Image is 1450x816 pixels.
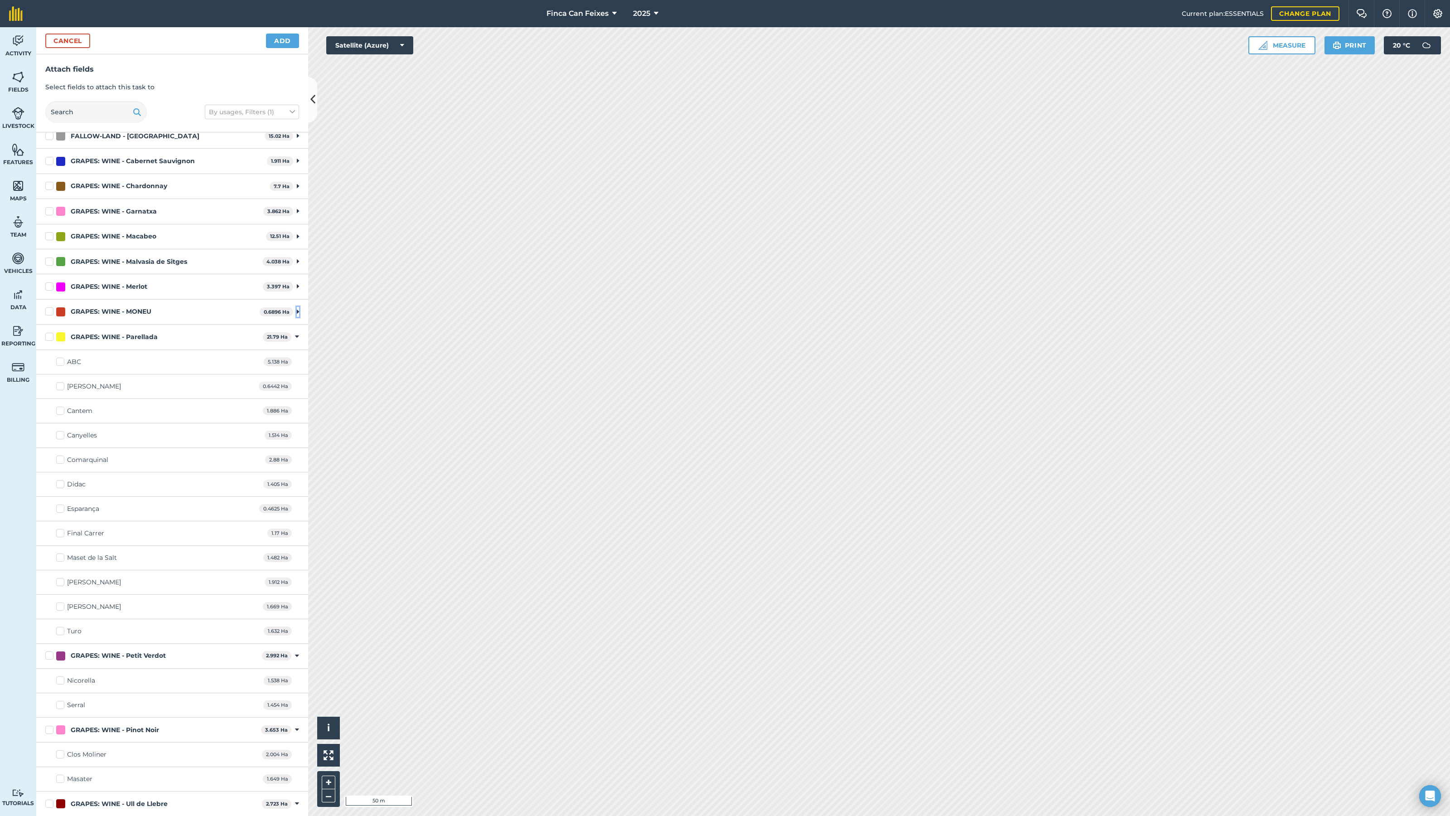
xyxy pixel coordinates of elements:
[71,651,166,661] div: GRAPES: WINE - Petit Verdot
[9,6,23,21] img: fieldmargin Logo
[266,34,299,48] button: Add
[265,431,292,440] span: 1.514 Ha
[264,676,292,685] span: 1.538 Ha
[71,307,151,316] div: GRAPES: WINE - MONEU
[12,143,24,156] img: svg+xml;base64,PHN2ZyB4bWxucz0iaHR0cDovL3d3dy53My5vcmcvMjAwMC9zdmciIHdpZHRoPSI1NiIgaGVpZ2h0PSI2MC...
[266,652,288,659] strong: 2.992 Ha
[1356,9,1367,18] img: Two speech bubbles overlapping with the left bubble in the forefront
[67,676,95,685] div: Nicorella
[67,578,121,587] div: [PERSON_NAME]
[67,382,121,391] div: [PERSON_NAME]
[271,158,290,164] strong: 1.911 Ha
[67,602,121,612] div: [PERSON_NAME]
[133,107,141,117] img: svg+xml;base64,PHN2ZyB4bWxucz0iaHR0cDovL3d3dy53My5vcmcvMjAwMC9zdmciIHdpZHRoPSIxOSIgaGVpZ2h0PSIyNC...
[274,183,290,189] strong: 7.7 Ha
[633,8,650,19] span: 2025
[259,504,292,514] span: 0.4625 Ha
[12,360,24,374] img: svg+xml;base64,PD94bWwgdmVyc2lvbj0iMS4wIiBlbmNvZGluZz0idXRmLTgiPz4KPCEtLSBHZW5lcmF0b3I6IEFkb2JlIE...
[267,208,290,214] strong: 3.862 Ha
[12,215,24,229] img: svg+xml;base64,PD94bWwgdmVyc2lvbj0iMS4wIiBlbmNvZGluZz0idXRmLTgiPz4KPCEtLSBHZW5lcmF0b3I6IEFkb2JlIE...
[265,727,288,733] strong: 3.653 Ha
[322,789,335,802] button: –
[45,34,90,48] button: Cancel
[264,309,290,315] strong: 0.6896 Ha
[267,529,292,538] span: 1.17 Ha
[67,700,85,710] div: Serral
[266,258,290,265] strong: 4.038 Ha
[45,82,299,92] p: Select fields to attach this task to
[12,70,24,84] img: svg+xml;base64,PHN2ZyB4bWxucz0iaHR0cDovL3d3dy53My5vcmcvMjAwMC9zdmciIHdpZHRoPSI1NiIgaGVpZ2h0PSI2MC...
[546,8,609,19] span: Finca Can Feixes
[12,34,24,48] img: svg+xml;base64,PD94bWwgdmVyc2lvbj0iMS4wIiBlbmNvZGluZz0idXRmLTgiPz4KPCEtLSBHZW5lcmF0b3I6IEFkb2JlIE...
[12,107,24,120] img: svg+xml;base64,PD94bWwgdmVyc2lvbj0iMS4wIiBlbmNvZGluZz0idXRmLTgiPz4KPCEtLSBHZW5lcmF0b3I6IEFkb2JlIE...
[324,750,333,760] img: Four arrows, one pointing top left, one top right, one bottom right and the last bottom left
[67,627,82,636] div: Turo
[263,700,292,710] span: 1.454 Ha
[263,774,292,784] span: 1.649 Ha
[67,774,92,784] div: Masater
[71,725,159,735] div: GRAPES: WINE - Pinot Noir
[322,776,335,789] button: +
[259,382,292,391] span: 0.6442 Ha
[205,105,299,119] button: By usages, Filters (1)
[267,283,290,290] strong: 3.397 Ha
[1333,40,1341,51] img: svg+xml;base64,PHN2ZyB4bWxucz0iaHR0cDovL3d3dy53My5vcmcvMjAwMC9zdmciIHdpZHRoPSIxOSIgaGVpZ2h0PSIyNC...
[71,799,168,809] div: GRAPES: WINE - Ull de Llebre
[67,406,92,416] div: Cantem
[264,627,292,636] span: 1.632 Ha
[67,750,106,759] div: Clos Moliner
[264,357,292,367] span: 5.138 Ha
[12,324,24,338] img: svg+xml;base64,PD94bWwgdmVyc2lvbj0iMS4wIiBlbmNvZGluZz0idXRmLTgiPz4KPCEtLSBHZW5lcmF0b3I6IEFkb2JlIE...
[71,156,195,166] div: GRAPES: WINE - Cabernet Sauvignon
[327,722,330,733] span: i
[326,36,413,54] button: Satellite (Azure)
[1248,36,1315,54] button: Measure
[1419,785,1441,807] div: Open Intercom Messenger
[45,63,299,75] h3: Attach fields
[1382,9,1392,18] img: A question mark icon
[263,602,292,612] span: 1.669 Ha
[71,332,158,342] div: GRAPES: WINE - Parellada
[12,288,24,301] img: svg+xml;base64,PD94bWwgdmVyc2lvbj0iMS4wIiBlbmNvZGluZz0idXRmLTgiPz4KPCEtLSBHZW5lcmF0b3I6IEFkb2JlIE...
[12,252,24,265] img: svg+xml;base64,PD94bWwgdmVyc2lvbj0iMS4wIiBlbmNvZGluZz0idXRmLTgiPz4KPCEtLSBHZW5lcmF0b3I6IEFkb2JlIE...
[269,133,290,139] strong: 15.02 Ha
[1384,36,1441,54] button: 20 °C
[1271,6,1339,21] a: Change plan
[67,357,81,367] div: ABC
[45,101,147,123] input: Search
[263,406,292,416] span: 1.886 Ha
[71,257,187,267] div: GRAPES: WINE - Malvasia de Sitges
[67,553,117,563] div: Maset de la Salt
[1432,9,1443,18] img: A cog icon
[67,504,99,514] div: Esparança
[71,181,167,191] div: GRAPES: WINE - Chardonnay
[1258,41,1267,50] img: Ruler icon
[317,717,340,739] button: i
[67,455,108,465] div: Comarquinal
[12,179,24,193] img: svg+xml;base64,PHN2ZyB4bWxucz0iaHR0cDovL3d3dy53My5vcmcvMjAwMC9zdmciIHdpZHRoPSI1NiIgaGVpZ2h0PSI2MC...
[71,232,156,241] div: GRAPES: WINE - Macabeo
[1324,36,1375,54] button: Print
[1182,9,1264,19] span: Current plan : ESSENTIALS
[12,789,24,797] img: svg+xml;base64,PD94bWwgdmVyc2lvbj0iMS4wIiBlbmNvZGluZz0idXRmLTgiPz4KPCEtLSBHZW5lcmF0b3I6IEFkb2JlIE...
[67,529,104,538] div: Final Carrer
[1393,36,1410,54] span: 20 ° C
[262,750,292,759] span: 2.004 Ha
[265,578,292,587] span: 1.912 Ha
[71,207,157,216] div: GRAPES: WINE - Garnatxa
[263,553,292,563] span: 1.482 Ha
[266,801,288,807] strong: 2.723 Ha
[267,334,288,340] strong: 21.79 Ha
[263,480,292,489] span: 1.405 Ha
[1408,8,1417,19] img: svg+xml;base64,PHN2ZyB4bWxucz0iaHR0cDovL3d3dy53My5vcmcvMjAwMC9zdmciIHdpZHRoPSIxNyIgaGVpZ2h0PSIxNy...
[71,131,199,141] div: FALLOW-LAND - [GEOGRAPHIC_DATA]
[270,233,290,239] strong: 12.51 Ha
[1417,36,1435,54] img: svg+xml;base64,PD94bWwgdmVyc2lvbj0iMS4wIiBlbmNvZGluZz0idXRmLTgiPz4KPCEtLSBHZW5lcmF0b3I6IEFkb2JlIE...
[265,455,292,465] span: 2.88 Ha
[71,282,147,291] div: GRAPES: WINE - Merlot
[67,480,86,489] div: Didac
[67,431,97,440] div: Canyelles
